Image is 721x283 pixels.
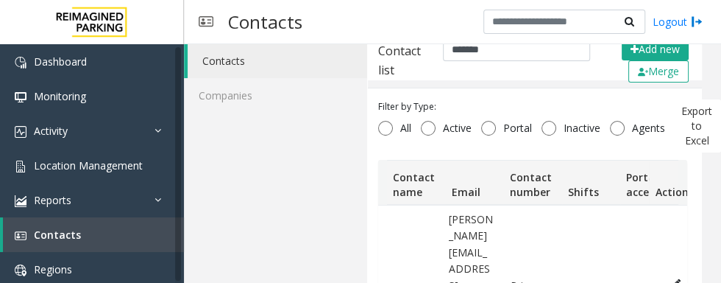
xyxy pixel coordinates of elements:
a: Logout [653,14,703,29]
img: 'icon' [15,126,26,138]
span: Monitoring [34,89,86,103]
img: 'icon' [15,161,26,172]
img: pageIcon [199,4,213,40]
button: Export to Excel [672,99,721,153]
span: Active [436,121,479,136]
th: Portal access [620,161,650,205]
img: 'icon' [15,91,26,103]
span: Contacts [34,228,81,242]
th: Email [445,161,503,205]
a: Contacts [3,217,184,252]
span: Activity [34,124,68,138]
button: Merge [628,60,689,83]
span: Reports [34,193,71,207]
span: All [393,121,419,136]
input: Agents [610,121,625,136]
input: Inactive [541,121,556,136]
th: Actions [649,161,678,205]
img: 'icon' [15,57,26,69]
h3: Contacts [221,4,310,40]
input: Active [421,121,436,136]
span: Inactive [556,121,608,136]
input: All [378,121,393,136]
th: Contact name [387,161,445,205]
img: 'icon' [15,195,26,207]
div: Contact list [378,41,432,80]
a: Contacts [188,43,367,78]
img: 'icon' [15,265,26,276]
span: Dashboard [34,55,87,69]
input: Portal [481,121,496,136]
th: Shifts [562,161,620,205]
img: 'icon' [15,230,26,242]
span: Agents [625,121,672,136]
th: Contact number [503,161,561,205]
span: Regions [34,262,72,276]
img: logout [691,14,703,29]
div: Filter by Type: [378,100,672,113]
button: Add new [622,38,689,60]
img: check [638,68,648,77]
span: Portal [496,121,539,136]
span: Location Management [34,158,143,172]
a: Companies [184,78,367,113]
